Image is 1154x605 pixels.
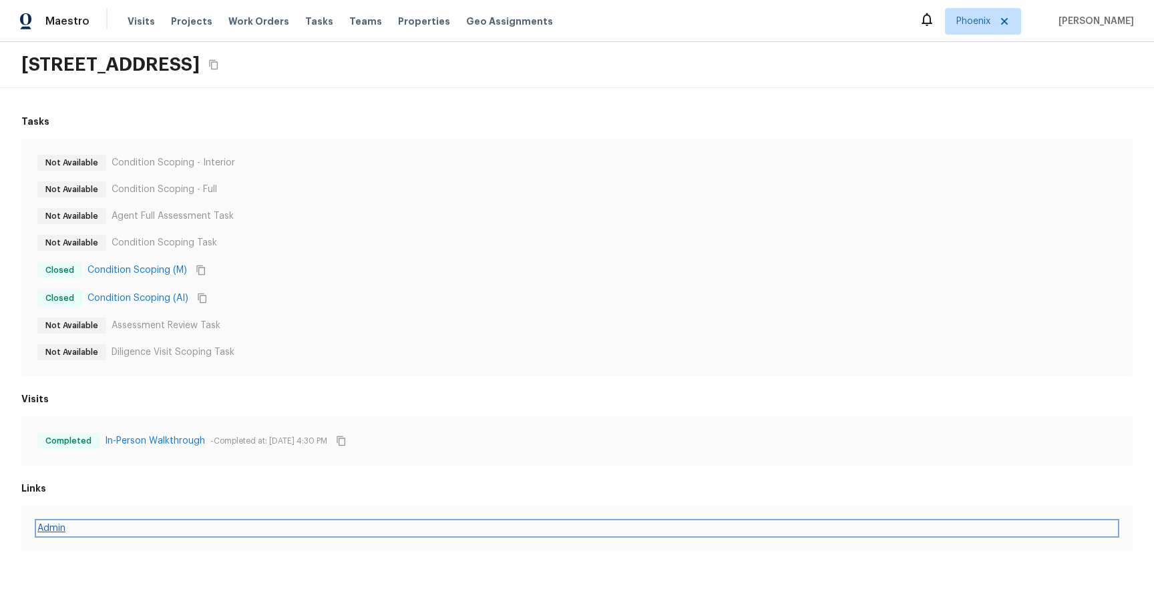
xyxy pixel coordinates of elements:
p: Condition Scoping - Full [112,183,217,196]
span: Not Available [40,209,104,223]
h6: Visits [21,392,1133,406]
p: - Completed at: [DATE] 4:30 PM [210,436,327,446]
p: Condition Scoping - Interior [112,156,235,169]
span: Work Orders [228,15,289,28]
p: Diligence Visit Scoping Task [112,346,234,359]
span: Completed [40,434,97,448]
a: In-Person Walkthrough [105,434,205,448]
a: Condition Scoping (M) [87,263,187,277]
span: Tasks [305,17,333,26]
a: Condition Scoping (AI) [87,291,188,305]
span: Geo Assignments [466,15,553,28]
a: Admin [37,522,1117,535]
span: Projects [171,15,212,28]
span: Not Available [40,156,104,169]
h6: Tasks [21,115,1133,128]
h6: Links [21,482,1133,495]
button: Copy Task ID [194,289,211,307]
p: Condition Scoping Task [112,236,217,249]
button: Copy Visit ID [333,432,350,450]
span: Not Available [40,183,104,196]
h2: [STREET_ADDRESS] [21,53,200,77]
button: Copy Address [205,56,222,73]
p: Agent Full Assessment Task [112,209,234,223]
span: Not Available [40,346,104,359]
span: Teams [349,15,382,28]
span: Closed [40,291,79,305]
span: Phoenix [956,15,990,28]
span: Not Available [40,236,104,249]
span: Properties [398,15,450,28]
span: Visits [128,15,155,28]
button: Copy Task ID [192,261,210,279]
p: Assessment Review Task [112,319,220,332]
span: [PERSON_NAME] [1053,15,1134,28]
span: Maestro [45,15,89,28]
span: Not Available [40,319,104,332]
span: Closed [40,263,79,277]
